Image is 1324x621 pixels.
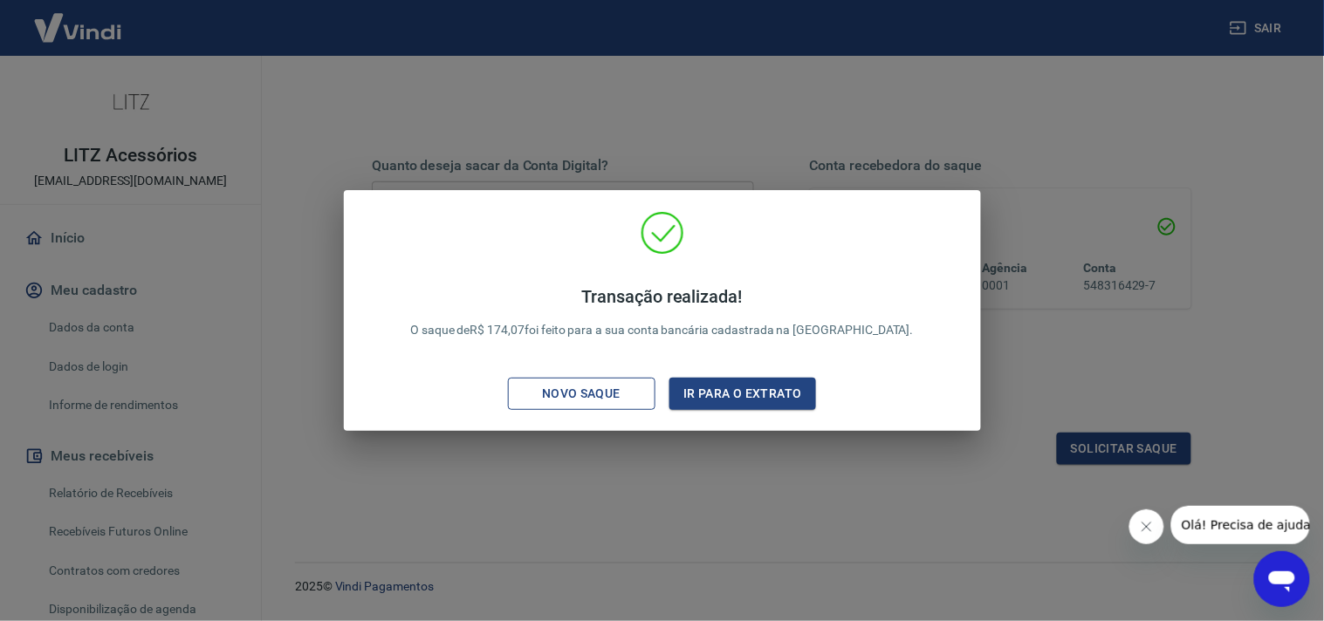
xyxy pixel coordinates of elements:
h4: Transação realizada! [410,286,914,307]
iframe: Fechar mensagem [1129,509,1164,544]
div: Novo saque [521,383,641,405]
iframe: Botão para abrir a janela de mensagens [1254,551,1310,607]
button: Novo saque [508,378,655,410]
span: Olá! Precisa de ajuda? [10,12,147,26]
p: O saque de R$ 174,07 foi feito para a sua conta bancária cadastrada na [GEOGRAPHIC_DATA]. [410,286,914,339]
button: Ir para o extrato [669,378,817,410]
iframe: Mensagem da empresa [1171,506,1310,544]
